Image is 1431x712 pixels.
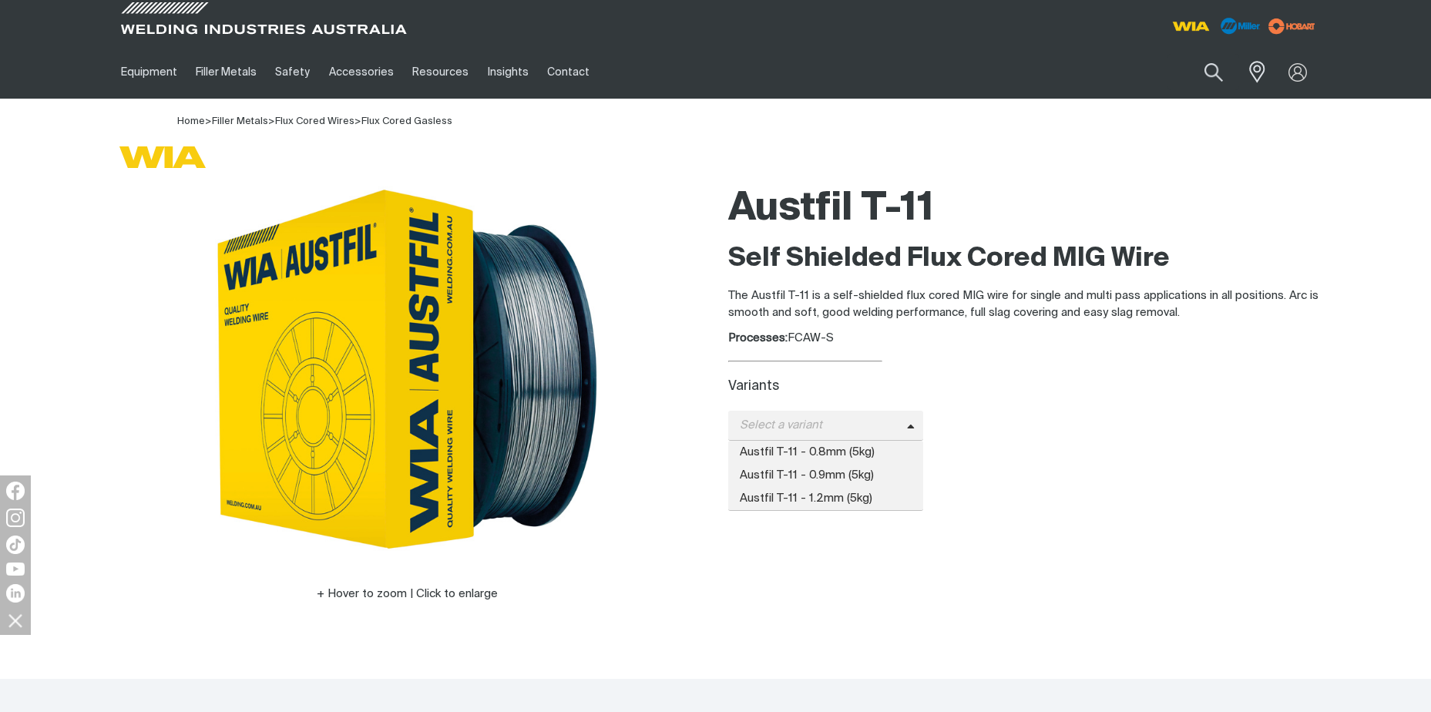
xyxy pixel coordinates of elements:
[728,464,924,487] span: Austfil T-11 - 0.9mm (5kg)
[478,45,537,99] a: Insights
[275,116,354,126] a: Flux Cored Wires
[728,242,1320,276] h2: Self Shielded Flux Cored MIG Wire
[728,417,907,435] span: Select a variant
[1187,54,1240,90] button: Search products
[728,332,788,344] strong: Processes:
[186,45,266,99] a: Filler Metals
[266,45,319,99] a: Safety
[320,45,403,99] a: Accessories
[728,441,924,464] span: Austfil T-11 - 0.8mm (5kg)
[728,330,1320,348] div: FCAW-S
[215,176,600,562] img: Austfil T-11
[177,116,205,126] span: Home
[307,585,507,603] button: Hover to zoom | Click to enlarge
[268,116,275,126] span: >
[205,116,212,126] span: >
[361,116,452,126] a: Flux Cored Gasless
[6,536,25,554] img: TikTok
[1167,54,1239,90] input: Product name or item number...
[6,563,25,576] img: YouTube
[728,287,1320,322] p: The Austfil T-11 is a self-shielded flux cored MIG wire for single and multi pass applications in...
[177,115,205,126] a: Home
[728,487,924,510] span: Austfil T-11 - 1.2mm (5kg)
[403,45,478,99] a: Resources
[212,116,268,126] a: Filler Metals
[538,45,599,99] a: Contact
[354,116,361,126] span: >
[112,45,186,99] a: Equipment
[728,184,1320,234] h1: Austfil T-11
[6,482,25,500] img: Facebook
[2,607,29,633] img: hide socials
[112,45,1018,99] nav: Main
[728,380,779,393] label: Variants
[1264,15,1320,38] img: miller
[6,584,25,603] img: LinkedIn
[6,509,25,527] img: Instagram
